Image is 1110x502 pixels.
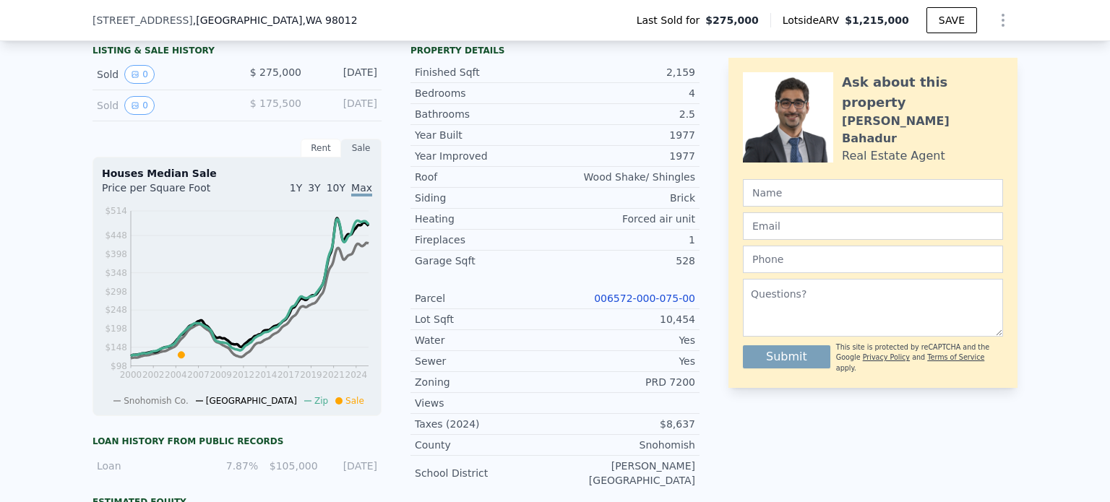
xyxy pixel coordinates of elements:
[555,107,695,121] div: 2.5
[836,342,1003,373] div: This site is protected by reCAPTCHA and the Google and apply.
[301,139,341,157] div: Rent
[415,233,555,247] div: Fireplaces
[313,65,377,84] div: [DATE]
[345,370,368,380] tspan: 2024
[277,370,300,380] tspan: 2017
[124,396,189,406] span: Snohomish Co.
[142,370,165,380] tspan: 2002
[415,254,555,268] div: Garage Sqft
[92,436,382,447] div: Loan history from public records
[207,459,258,473] div: 7.87%
[327,182,345,194] span: 10Y
[165,370,187,380] tspan: 2004
[555,354,695,368] div: Yes
[637,13,706,27] span: Last Sold for
[92,13,193,27] span: [STREET_ADDRESS]
[102,166,372,181] div: Houses Median Sale
[302,14,357,26] span: , WA 98012
[210,370,232,380] tspan: 2009
[555,149,695,163] div: 1977
[341,139,382,157] div: Sale
[105,230,127,241] tspan: $448
[290,182,302,194] span: 1Y
[313,96,377,115] div: [DATE]
[555,254,695,268] div: 528
[92,45,382,59] div: LISTING & SALE HISTORY
[97,65,225,84] div: Sold
[555,212,695,226] div: Forced air unit
[415,149,555,163] div: Year Improved
[842,113,1003,147] div: [PERSON_NAME] Bahadur
[555,191,695,205] div: Brick
[97,96,225,115] div: Sold
[555,312,695,326] div: 10,454
[105,268,127,278] tspan: $348
[927,353,984,361] a: Terms of Service
[308,182,320,194] span: 3Y
[267,459,317,473] div: $105,000
[415,291,555,306] div: Parcel
[863,353,910,361] a: Privacy Policy
[555,233,695,247] div: 1
[415,65,555,79] div: Finished Sqft
[105,324,127,334] tspan: $198
[322,370,345,380] tspan: 2021
[415,396,555,410] div: Views
[415,191,555,205] div: Siding
[555,438,695,452] div: Snohomish
[105,206,127,216] tspan: $514
[415,128,555,142] div: Year Built
[327,459,377,473] div: [DATE]
[926,7,977,33] button: SAVE
[842,72,1003,113] div: Ask about this property
[415,466,555,480] div: School District
[555,417,695,431] div: $8,637
[845,14,909,26] span: $1,215,000
[743,212,1003,240] input: Email
[250,98,301,109] span: $ 175,500
[193,13,358,27] span: , [GEOGRAPHIC_DATA]
[206,396,297,406] span: [GEOGRAPHIC_DATA]
[415,375,555,389] div: Zoning
[124,65,155,84] button: View historical data
[743,345,830,368] button: Submit
[187,370,210,380] tspan: 2007
[410,45,700,56] div: Property details
[783,13,845,27] span: Lotside ARV
[105,305,127,315] tspan: $248
[415,212,555,226] div: Heating
[555,170,695,184] div: Wood Shake/ Shingles
[314,396,328,406] span: Zip
[415,417,555,431] div: Taxes (2024)
[705,13,759,27] span: $275,000
[102,181,237,204] div: Price per Square Foot
[415,438,555,452] div: County
[415,354,555,368] div: Sewer
[250,66,301,78] span: $ 275,000
[120,370,142,380] tspan: 2000
[415,107,555,121] div: Bathrooms
[415,312,555,326] div: Lot Sqft
[111,361,127,371] tspan: $98
[555,375,695,389] div: PRD 7200
[743,179,1003,207] input: Name
[555,333,695,347] div: Yes
[415,86,555,100] div: Bedrooms
[97,459,199,473] div: Loan
[124,96,155,115] button: View historical data
[255,370,277,380] tspan: 2014
[555,86,695,100] div: 4
[415,170,555,184] div: Roof
[743,246,1003,273] input: Phone
[989,6,1017,35] button: Show Options
[351,182,372,196] span: Max
[105,287,127,297] tspan: $298
[105,342,127,352] tspan: $148
[415,333,555,347] div: Water
[300,370,322,380] tspan: 2019
[555,128,695,142] div: 1977
[594,293,695,304] a: 006572-000-075-00
[345,396,364,406] span: Sale
[555,65,695,79] div: 2,159
[105,249,127,259] tspan: $398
